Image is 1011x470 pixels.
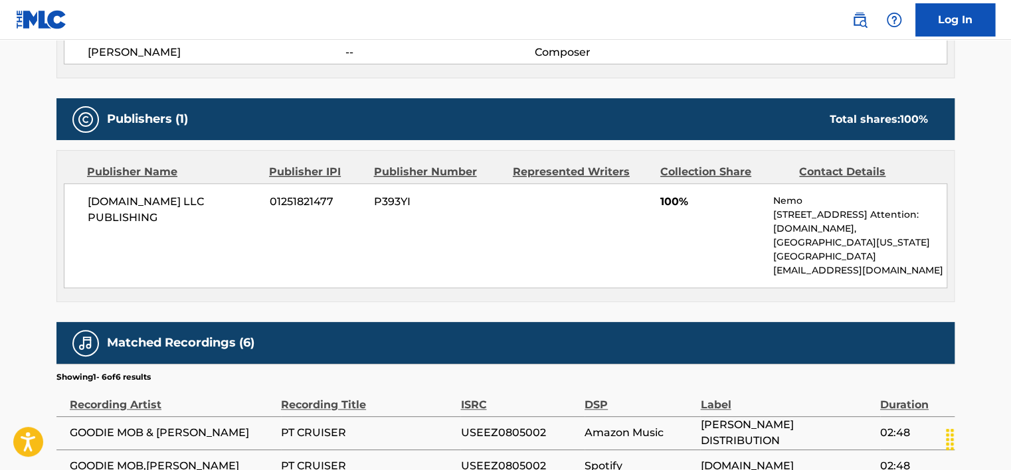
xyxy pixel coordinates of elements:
[585,425,693,441] span: Amazon Music
[56,371,151,383] p: Showing 1 - 6 of 6 results
[70,383,274,413] div: Recording Artist
[939,420,961,459] div: টেনে আনুন
[78,112,94,127] img: Publishers
[88,194,260,226] span: [DOMAIN_NAME] LLC PUBLISHING
[460,425,578,441] span: USEEZ0805002
[880,425,948,441] span: 02:48
[799,164,928,180] div: Contact Details
[373,164,502,180] div: Publisher Number
[660,194,763,210] span: 100%
[107,112,188,127] h5: Publishers (1)
[281,383,454,413] div: Recording Title
[773,208,947,236] p: [STREET_ADDRESS] Attention: [DOMAIN_NAME],
[773,250,947,264] p: [GEOGRAPHIC_DATA]
[107,335,254,351] h5: Matched Recordings (6)
[945,406,1011,470] div: চ্যাট উইজেট
[700,417,873,449] span: [PERSON_NAME] DISTRIBUTION
[945,406,1011,470] iframe: Chat Widget
[773,264,947,277] p: [EMAIL_ADDRESS][DOMAIN_NAME]
[88,44,345,60] span: [PERSON_NAME]
[585,383,693,413] div: DSP
[900,113,928,125] span: 100 %
[773,194,947,208] p: Nemo
[880,383,948,413] div: Duration
[269,164,363,180] div: Publisher IPI
[830,112,928,127] div: Total shares:
[270,194,364,210] span: 01251821477
[700,383,873,413] div: Label
[852,12,868,28] img: search
[773,236,947,250] p: [GEOGRAPHIC_DATA][US_STATE]
[513,164,650,180] div: Represented Writers
[886,12,902,28] img: help
[846,7,873,33] a: Public Search
[70,425,274,441] span: GOODIE MOB & [PERSON_NAME]
[660,164,789,180] div: Collection Share
[87,164,259,180] div: Publisher Name
[881,7,907,33] div: Help
[534,44,706,60] span: Composer
[374,194,503,210] span: P393YI
[281,425,454,441] span: PT CRUISER
[78,335,94,351] img: Matched Recordings
[16,10,67,29] img: MLC Logo
[345,44,534,60] span: --
[460,383,578,413] div: ISRC
[915,3,995,37] a: Log In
